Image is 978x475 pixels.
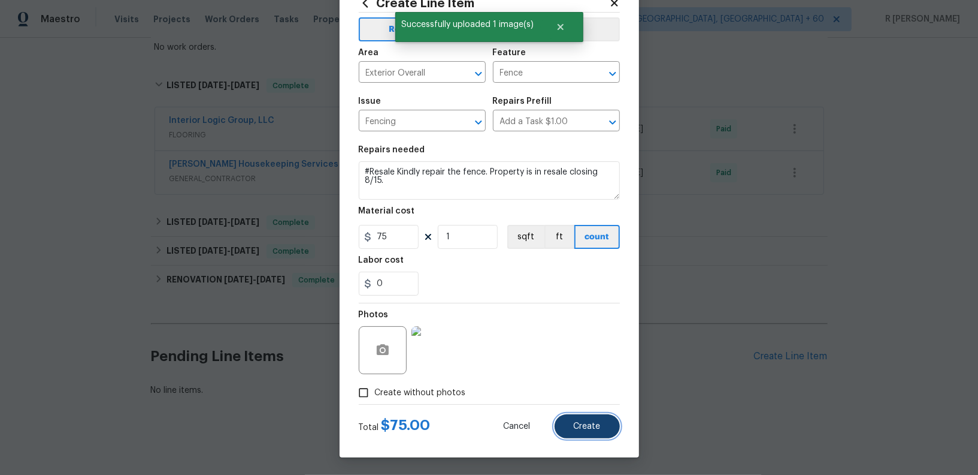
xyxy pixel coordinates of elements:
button: count [574,225,620,249]
span: $ 75.00 [381,418,431,432]
span: Create [574,422,601,431]
span: Create without photos [375,387,466,399]
div: Total [359,419,431,434]
span: Cancel [504,422,531,431]
button: sqft [507,225,544,249]
textarea: #Resale Kindly repair the fence. Property is in resale closing 8/15. [359,161,620,200]
h5: Issue [359,97,381,106]
button: Open [470,114,487,131]
h5: Material cost [359,207,415,215]
span: Successfully uploaded 1 image(s) [395,12,541,37]
h5: Repairs needed [359,146,425,154]
button: Create [555,414,620,438]
h5: Photos [359,311,389,319]
button: Close [541,15,580,39]
h5: Labor cost [359,256,404,264]
button: Cancel [485,414,550,438]
button: Repair [359,17,447,41]
h5: Area [359,49,379,57]
h5: Repairs Prefill [493,97,552,106]
button: Open [604,65,621,82]
h5: Feature [493,49,526,57]
button: ft [544,225,574,249]
button: Open [470,65,487,82]
button: Open [604,114,621,131]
